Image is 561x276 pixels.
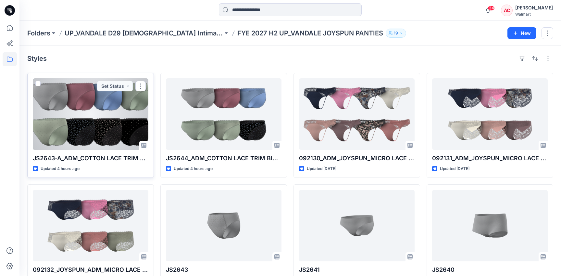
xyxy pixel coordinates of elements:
a: Folders [27,29,50,38]
a: JS2640 [432,190,548,261]
p: Updated 4 hours ago [41,165,80,172]
p: 092132_JOYSPUN_ADM_MICRO LACE HIPSTER [33,265,148,274]
p: 19 [394,30,398,37]
p: JS2644_ADM_COTTON LACE TRIM BIKINI [166,154,281,163]
button: New [507,27,536,39]
span: 34 [488,6,495,11]
div: Walmart [515,12,553,17]
p: 092130_ADM_JOYSPUN_MICRO LACE THONG [299,154,415,163]
p: Updated [DATE] [307,165,336,172]
p: FYE 2027 H2 UP_VANDALE JOYSPUN PANTIES [237,29,383,38]
a: JS2644_ADM_COTTON LACE TRIM BIKINI [166,78,281,150]
a: JS2643 [166,190,281,261]
div: [PERSON_NAME] [515,4,553,12]
p: JS2643-A_ADM_COTTON LACE TRIM HI LEG BRIEF [33,154,148,163]
p: Updated 4 hours ago [174,165,213,172]
p: JS2640 [432,265,548,274]
p: Updated [DATE] [440,165,469,172]
p: JS2643 [166,265,281,274]
button: 19 [386,29,406,38]
a: JS2643-A_ADM_COTTON LACE TRIM HI LEG BRIEF [33,78,148,150]
p: 092131_ADM_JOYSPUN_MICRO LACE CHEEKY [432,154,548,163]
div: AC [501,5,513,16]
a: 092130_ADM_JOYSPUN_MICRO LACE THONG [299,78,415,150]
a: JS2641 [299,190,415,261]
a: UP_VANDALE D29 [DEMOGRAPHIC_DATA] Intimates - Joyspun [65,29,223,38]
a: 092131_ADM_JOYSPUN_MICRO LACE CHEEKY [432,78,548,150]
h4: Styles [27,55,47,62]
p: JS2641 [299,265,415,274]
a: 092132_JOYSPUN_ADM_MICRO LACE HIPSTER [33,190,148,261]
